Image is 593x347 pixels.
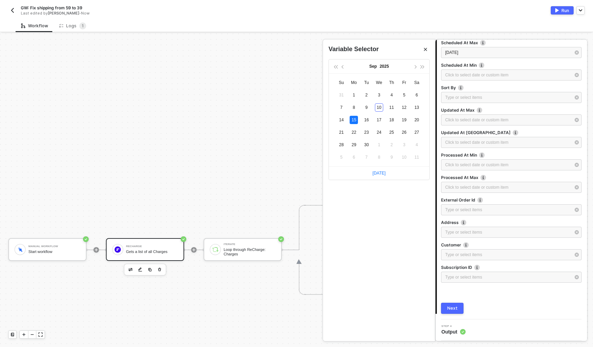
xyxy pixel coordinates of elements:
td: 2025-09-07 [335,101,348,114]
td: 2025-10-08 [373,151,385,163]
td: 2025-09-24 [373,126,385,139]
td: 2025-09-23 [360,126,373,139]
img: icon-info [474,265,480,270]
div: 21 [337,128,345,137]
img: back [10,8,15,13]
td: 2025-09-03 [373,89,385,101]
img: icon-info [480,175,486,180]
th: Fr [398,76,410,89]
img: icon-info [513,130,518,135]
div: Next [447,306,458,311]
img: icon-info [477,107,482,113]
div: 4 [413,141,421,149]
div: Run [561,8,569,13]
td: 2025-09-12 [398,101,410,114]
div: Logs [59,22,86,29]
td: 2025-09-11 [385,101,398,114]
div: 17 [375,116,383,124]
div: 7 [337,103,345,112]
div: 27 [413,128,421,137]
td: 2025-10-10 [398,151,410,163]
div: 2 [387,141,396,149]
div: 14 [337,116,345,124]
div: 5 [400,91,408,99]
label: Updated At Mmin [441,130,582,135]
th: Mo [348,76,360,89]
div: 19 [400,116,408,124]
div: 10 [400,153,408,161]
button: Close [421,45,430,54]
label: Subscription ID [441,264,582,270]
td: 2025-09-06 [411,89,423,101]
div: 4 [387,91,396,99]
div: 9 [387,153,396,161]
td: 2025-09-13 [411,101,423,114]
div: 18 [387,116,396,124]
td: 2025-09-08 [348,101,360,114]
button: back [8,6,17,15]
th: Tu [360,76,373,89]
div: Workflow [21,23,48,29]
td: 2025-09-01 [348,89,360,101]
td: 2025-10-04 [411,139,423,151]
td: 2025-09-30 [360,139,373,151]
td: 2025-09-17 [373,114,385,126]
div: 8 [375,153,383,161]
td: 2025-10-01 [373,139,385,151]
div: 12 [400,103,408,112]
button: activateRun [551,6,574,15]
td: 2025-09-05 [398,89,410,101]
div: 7 [362,153,371,161]
label: Sort By [441,85,582,91]
span: Output [441,328,466,335]
div: Last edited by - Now [21,11,281,16]
td: 2025-10-11 [411,151,423,163]
img: icon-info [463,242,469,248]
td: 2025-09-22 [348,126,360,139]
a: [DATE] [372,171,386,176]
div: 24 [375,128,383,137]
td: 2025-10-05 [335,151,348,163]
button: Sep [369,59,377,73]
span: icon-play [22,332,26,337]
td: 2025-09-25 [385,126,398,139]
div: 30 [362,141,371,149]
div: 1 [375,141,383,149]
div: 26 [400,128,408,137]
label: Processed At Min [441,152,582,158]
div: 2 [362,91,371,99]
td: 2025-10-06 [348,151,360,163]
div: 20 [413,116,421,124]
span: Step 4 [441,325,466,328]
th: We [373,76,385,89]
div: 8 [350,103,358,112]
div: 3 [400,141,408,149]
div: 29 [350,141,358,149]
div: 31 [337,91,345,99]
label: Scheduled At Min [441,62,582,68]
div: 6 [350,153,358,161]
td: 2025-09-21 [335,126,348,139]
div: 10 [375,103,383,112]
img: activate [555,8,559,12]
label: Customer [441,242,582,248]
td: 2025-10-09 [385,151,398,163]
div: Variable Selector [329,45,379,54]
img: icon-info [480,40,486,46]
div: 22 [350,128,358,137]
img: icon-info [479,152,485,158]
img: icon-info [477,197,483,203]
td: 2025-10-02 [385,139,398,151]
img: icon-info [458,85,464,91]
div: 9 [362,103,371,112]
button: Next [441,303,464,314]
div: 11 [413,153,421,161]
div: 15 [350,116,358,124]
div: 23 [362,128,371,137]
td: 2025-09-18 [385,114,398,126]
span: [DATE] [445,50,458,55]
td: 2025-08-31 [335,89,348,101]
td: 2025-09-26 [398,126,410,139]
span: [PERSON_NAME] [48,11,79,16]
label: Processed At Max [441,175,582,180]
